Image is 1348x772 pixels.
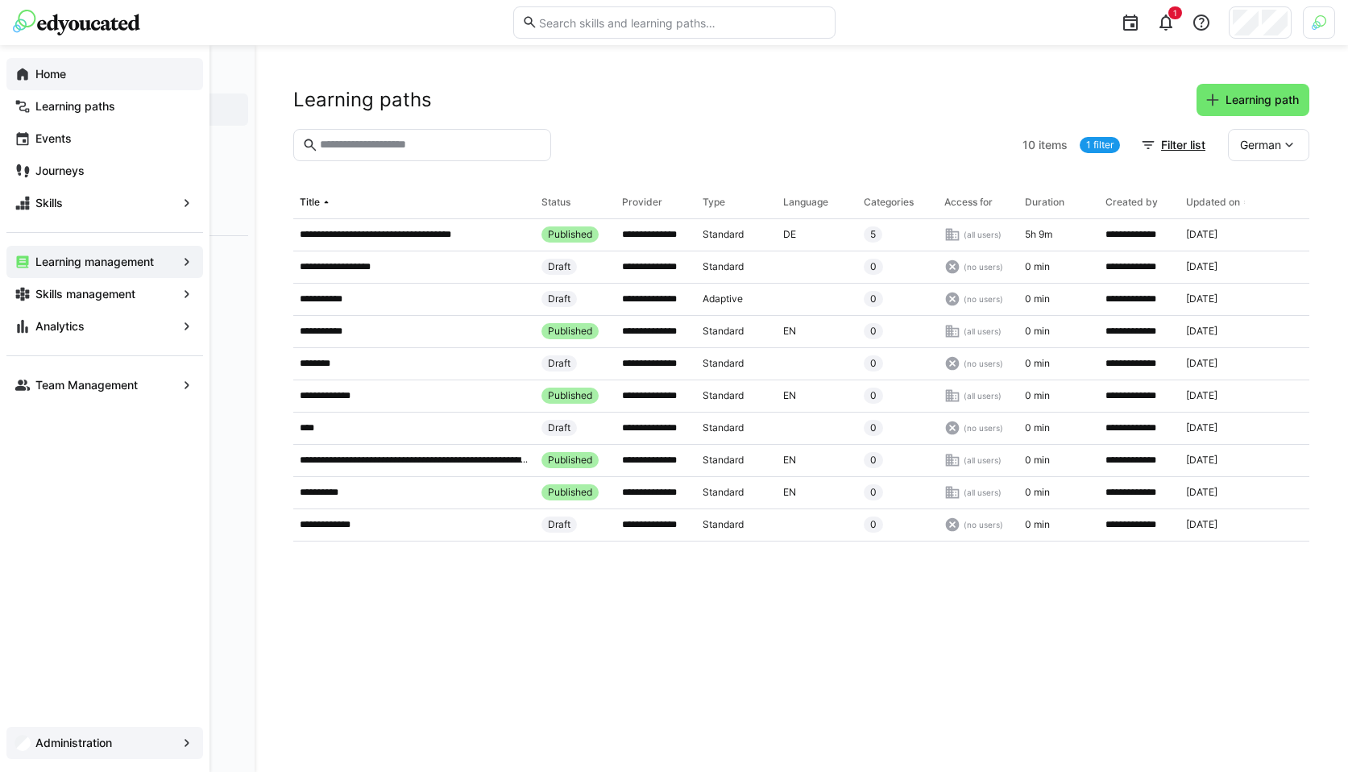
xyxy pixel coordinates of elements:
span: [DATE] [1186,357,1217,370]
span: 0 [870,518,877,531]
span: (all users) [964,487,1002,498]
span: (all users) [964,454,1002,466]
div: Status [541,196,570,209]
div: Updated on [1186,196,1240,209]
span: [DATE] [1186,454,1217,467]
span: Draft [548,518,570,531]
span: [DATE] [1186,260,1217,273]
span: Standard [703,454,744,467]
span: (no users) [964,261,1003,272]
span: 1 [1173,8,1177,18]
span: 0 min [1025,518,1050,531]
span: 0 min [1025,421,1050,434]
span: [DATE] [1186,228,1217,241]
span: 0 min [1025,389,1050,402]
span: Published [548,486,592,499]
span: EN [783,454,796,467]
span: Filter list [1159,137,1208,153]
span: (all users) [964,326,1002,337]
span: Adaptive [703,293,743,305]
span: EN [783,389,796,402]
span: 0 min [1025,454,1050,467]
span: Standard [703,260,744,273]
button: Learning path [1197,84,1309,116]
span: 0 min [1025,486,1050,499]
div: Type [703,196,725,209]
span: 0 [870,325,877,338]
span: 5 [870,228,876,241]
span: Learning path [1223,92,1301,108]
span: [DATE] [1186,389,1217,402]
div: Provider [622,196,662,209]
span: German [1240,137,1281,153]
h2: Learning paths [293,88,432,112]
span: [DATE] [1186,325,1217,338]
span: 0 min [1025,357,1050,370]
div: Categories [864,196,914,209]
span: Draft [548,421,570,434]
div: Created by [1105,196,1158,209]
div: Access for [944,196,993,209]
input: Search skills and learning paths… [537,15,826,30]
span: 0 [870,486,877,499]
span: EN [783,486,796,499]
div: Title [300,196,320,209]
span: 0 min [1025,260,1050,273]
span: Standard [703,486,744,499]
span: 0 [870,260,877,273]
span: Standard [703,325,744,338]
span: (all users) [964,390,1002,401]
span: EN [783,325,796,338]
span: 5h 9m [1025,228,1052,241]
span: (no users) [964,358,1003,369]
span: Published [548,454,592,467]
span: 0 [870,293,877,305]
span: 0 min [1025,325,1050,338]
span: [DATE] [1186,421,1217,434]
span: Standard [703,518,744,531]
span: Draft [548,357,570,370]
span: Standard [703,389,744,402]
span: Standard [703,421,744,434]
span: (no users) [964,293,1003,305]
span: (no users) [964,519,1003,530]
span: (all users) [964,229,1002,240]
span: 10 [1022,137,1035,153]
span: (no users) [964,422,1003,434]
span: 0 min [1025,293,1050,305]
span: Published [548,389,592,402]
span: Standard [703,357,744,370]
div: Duration [1025,196,1064,209]
span: 0 [870,389,877,402]
span: Draft [548,293,570,305]
a: 1 filter [1080,137,1120,153]
span: 0 [870,454,877,467]
span: Published [548,325,592,338]
span: 0 [870,421,877,434]
span: Standard [703,228,744,241]
button: Filter list [1132,129,1216,161]
span: [DATE] [1186,293,1217,305]
span: Draft [548,260,570,273]
span: Published [548,228,592,241]
span: 0 [870,357,877,370]
span: [DATE] [1186,518,1217,531]
div: Language [783,196,828,209]
span: items [1039,137,1068,153]
span: DE [783,228,796,241]
span: [DATE] [1186,486,1217,499]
